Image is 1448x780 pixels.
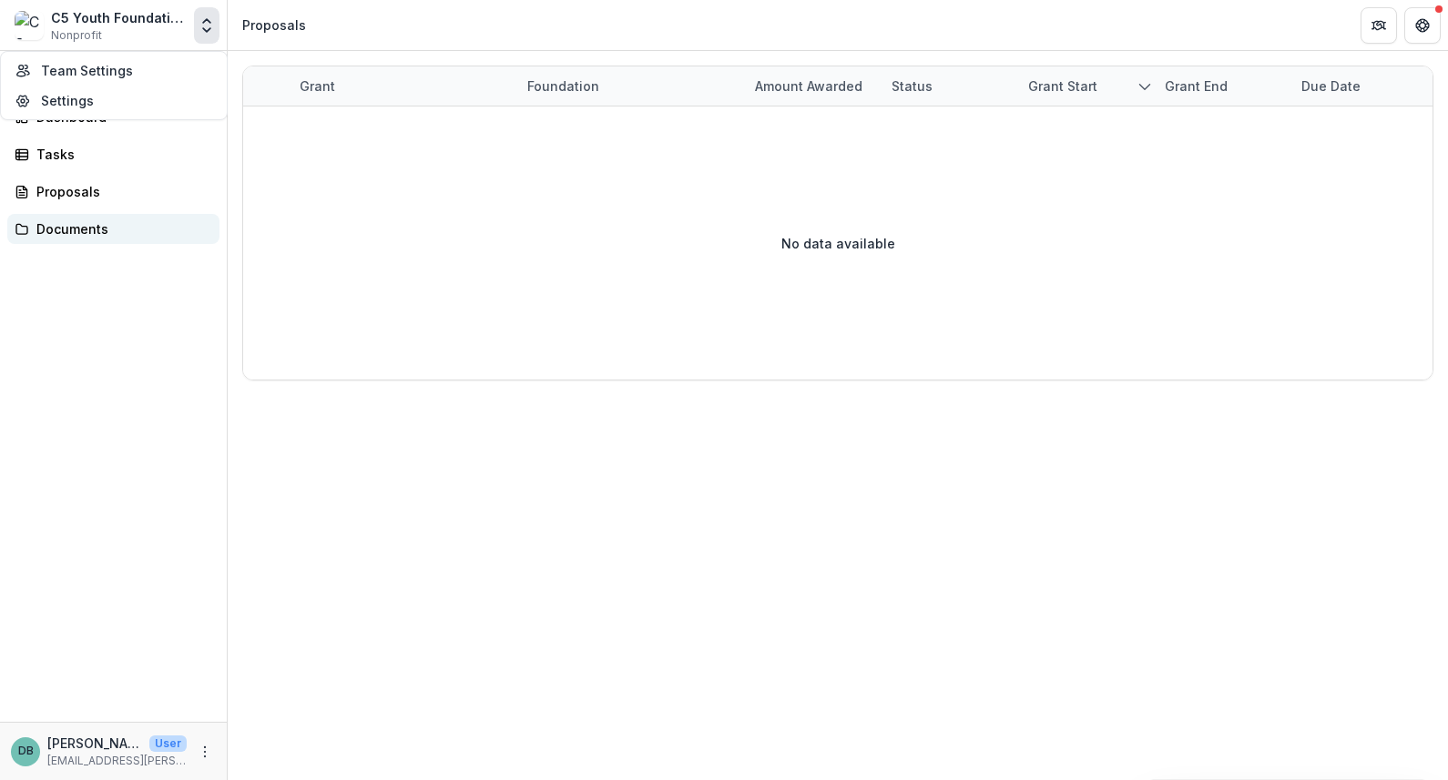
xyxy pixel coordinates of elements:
[781,234,895,253] p: No data available
[36,145,205,164] div: Tasks
[47,753,187,769] p: [EMAIL_ADDRESS][PERSON_NAME][DOMAIN_NAME]
[7,177,219,207] a: Proposals
[36,219,205,238] div: Documents
[149,735,187,752] p: User
[516,66,744,106] div: Foundation
[744,66,881,106] div: Amount awarded
[1290,76,1372,96] div: Due Date
[881,66,1017,106] div: Status
[744,76,873,96] div: Amount awarded
[235,12,313,38] nav: breadcrumb
[7,139,219,169] a: Tasks
[51,27,102,44] span: Nonprofit
[881,76,943,96] div: Status
[194,7,219,44] button: Open entity switcher
[194,741,216,763] button: More
[18,745,34,757] div: Daneshe Bethune
[1404,7,1441,44] button: Get Help
[1137,79,1152,94] svg: sorted descending
[1290,66,1427,106] div: Due Date
[289,66,516,106] div: Grant
[1361,7,1397,44] button: Partners
[289,76,346,96] div: Grant
[51,8,187,27] div: C5 Youth Foundation of [US_STATE]
[1017,66,1154,106] div: Grant start
[1154,66,1290,106] div: Grant end
[47,734,142,753] p: [PERSON_NAME]
[1017,76,1108,96] div: Grant start
[7,214,219,244] a: Documents
[242,15,306,35] div: Proposals
[516,76,610,96] div: Foundation
[36,182,205,201] div: Proposals
[15,11,44,40] img: C5 Youth Foundation of Texas
[1154,76,1239,96] div: Grant end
